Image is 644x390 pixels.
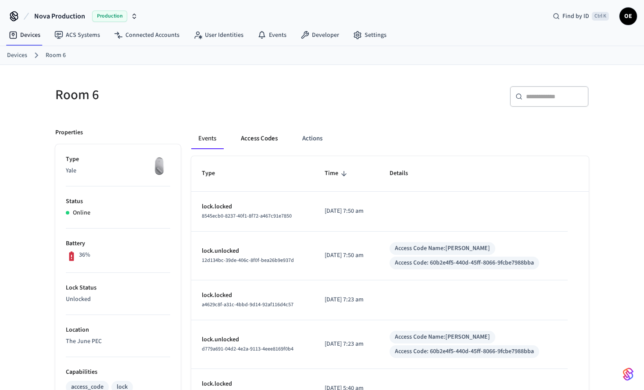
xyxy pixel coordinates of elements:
[202,257,294,264] span: 12d134bc-39de-406c-8f0f-bea26b9e937d
[546,8,616,24] div: Find by IDCtrl K
[55,86,317,104] h5: Room 6
[202,212,292,220] span: 8545ecb0-8237-40f1-8f72-a467c91e7850
[66,368,170,377] p: Capabilities
[395,244,490,253] div: Access Code Name: [PERSON_NAME]
[66,326,170,335] p: Location
[295,128,329,149] button: Actions
[395,258,534,268] div: Access Code: 60b2e4f5-440d-45ff-8066-9fcbe7988bba
[325,207,369,216] p: [DATE] 7:50 am
[325,295,369,304] p: [DATE] 7:23 am
[66,283,170,293] p: Lock Status
[325,340,369,349] p: [DATE] 7:23 am
[202,247,304,256] p: lock.unlocked
[47,27,107,43] a: ACS Systems
[66,155,170,164] p: Type
[346,27,394,43] a: Settings
[7,51,27,60] a: Devices
[592,12,609,21] span: Ctrl K
[34,11,85,21] span: Nova Production
[55,128,83,137] p: Properties
[186,27,250,43] a: User Identities
[395,333,490,342] div: Access Code Name: [PERSON_NAME]
[623,367,633,381] img: SeamLogoGradient.69752ec5.svg
[325,251,369,260] p: [DATE] 7:50 am
[234,128,285,149] button: Access Codes
[66,239,170,248] p: Battery
[202,301,293,308] span: a4629c8f-a31c-4bbd-9d14-92af116d4c57
[202,167,226,180] span: Type
[395,347,534,356] div: Access Code: 60b2e4f5-440d-45ff-8066-9fcbe7988bba
[79,250,90,260] p: 36%
[202,379,304,389] p: lock.locked
[202,291,304,300] p: lock.locked
[620,8,636,24] span: OE
[66,197,170,206] p: Status
[202,202,304,211] p: lock.locked
[619,7,637,25] button: OE
[325,167,350,180] span: Time
[73,208,90,218] p: Online
[107,27,186,43] a: Connected Accounts
[66,166,170,175] p: Yale
[390,167,419,180] span: Details
[202,335,304,344] p: lock.unlocked
[250,27,293,43] a: Events
[46,51,66,60] a: Room 6
[191,128,223,149] button: Events
[562,12,589,21] span: Find by ID
[66,337,170,346] p: The June PEC
[191,128,589,149] div: ant example
[293,27,346,43] a: Developer
[66,295,170,304] p: Unlocked
[2,27,47,43] a: Devices
[92,11,127,22] span: Production
[148,155,170,177] img: August Wifi Smart Lock 3rd Gen, Silver, Front
[202,345,293,353] span: d779a691-04d2-4e2a-9113-4eee8169f0b4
